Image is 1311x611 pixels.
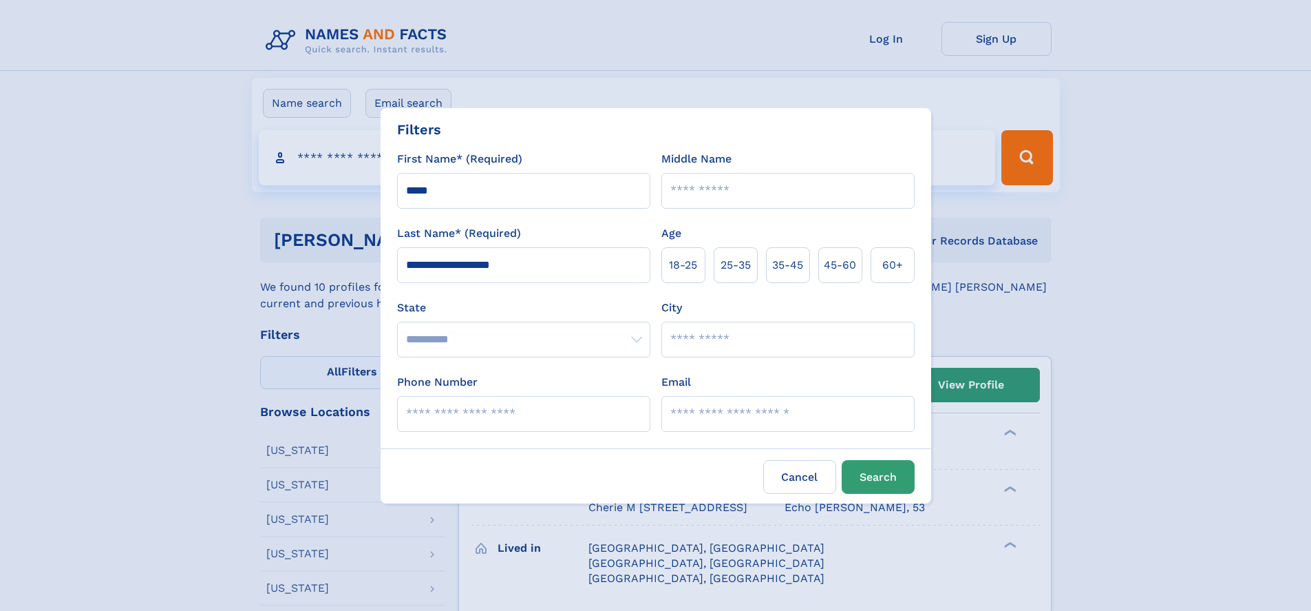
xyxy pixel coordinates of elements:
button: Search [842,460,915,494]
label: City [661,300,682,316]
span: 35‑45 [772,257,803,273]
span: 60+ [882,257,903,273]
span: 45‑60 [824,257,856,273]
div: Filters [397,119,441,140]
label: Cancel [763,460,836,494]
span: 18‑25 [669,257,697,273]
label: Last Name* (Required) [397,225,521,242]
label: Middle Name [661,151,732,167]
label: First Name* (Required) [397,151,522,167]
label: Phone Number [397,374,478,391]
label: Email [661,374,691,391]
label: Age [661,225,681,242]
span: 25‑35 [721,257,751,273]
label: State [397,300,650,316]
